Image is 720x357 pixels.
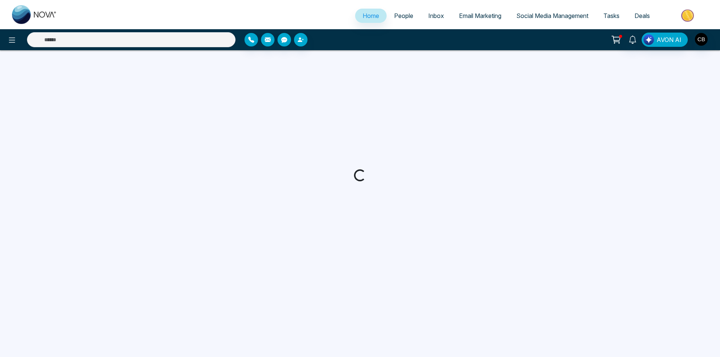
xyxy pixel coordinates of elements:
a: Email Marketing [451,9,509,23]
img: Market-place.gif [661,7,715,24]
span: People [394,12,413,19]
span: Home [363,12,379,19]
a: Home [355,9,387,23]
span: Inbox [428,12,444,19]
a: Inbox [421,9,451,23]
img: Nova CRM Logo [12,5,57,24]
span: Email Marketing [459,12,501,19]
span: Social Media Management [516,12,588,19]
a: Tasks [596,9,627,23]
span: Tasks [603,12,619,19]
a: People [387,9,421,23]
img: User Avatar [695,33,708,46]
a: Deals [627,9,657,23]
img: Lead Flow [643,34,654,45]
a: Social Media Management [509,9,596,23]
span: AVON AI [657,35,681,44]
span: Deals [634,12,650,19]
button: AVON AI [642,33,688,47]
